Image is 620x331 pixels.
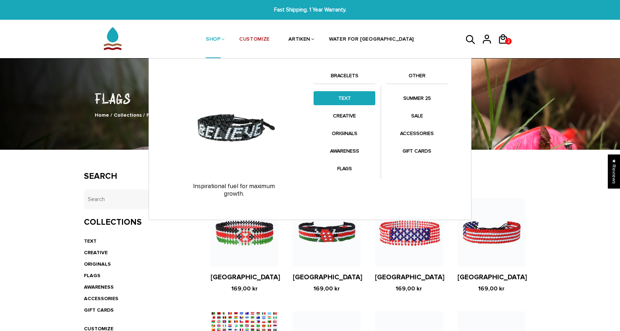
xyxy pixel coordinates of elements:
div: Click to open Judge.me floating reviews tab [608,154,620,188]
h3: Search [84,171,189,182]
input: Search [84,190,189,209]
span: 2 [506,36,512,46]
a: AWARENESS [314,144,375,158]
span: FLAGS [146,112,163,118]
a: Home [95,112,109,118]
a: [GEOGRAPHIC_DATA] [293,273,362,281]
a: OTHER [386,71,448,84]
a: GIFT CARDS [84,307,114,313]
a: CREATIVE [314,109,375,123]
a: WATER FOR [GEOGRAPHIC_DATA] [329,21,414,59]
a: ACCESSORIES [84,295,118,302]
a: AWARENESS [84,284,114,290]
a: Collections [114,112,142,118]
a: FLAGS [314,162,375,176]
a: ORIGINALS [84,261,111,267]
span: Fast Shipping. 1 Year Warranty. [190,6,429,14]
span: / [111,112,112,118]
a: [GEOGRAPHIC_DATA] [457,273,527,281]
a: TEXT [314,91,375,105]
a: 2 [498,47,514,48]
a: ORIGINALS [314,126,375,140]
a: SUMMER 25 [386,91,448,105]
a: FLAGS [84,272,100,279]
span: 169,00 kr [314,285,340,292]
a: ACCESSORIES [386,126,448,140]
span: 169,00 kr [478,285,504,292]
a: ARTIKEN [288,21,310,59]
p: Inspirational fuel for maximum growth. [161,183,306,197]
span: 169,00 kr [396,285,422,292]
h1: FLAGS [84,89,536,108]
a: CREATIVE [84,250,108,256]
a: TEXT [84,238,97,244]
a: GIFT CARDS [386,144,448,158]
a: CUSTOMIZE [239,21,270,59]
a: [GEOGRAPHIC_DATA] [375,273,445,281]
a: [GEOGRAPHIC_DATA] [211,273,280,281]
a: SALE [386,109,448,123]
span: 169,00 kr [231,285,258,292]
span: / [143,112,145,118]
h3: Collections [84,217,189,228]
a: BRACELETS [314,71,375,84]
a: SHOP [206,21,221,59]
